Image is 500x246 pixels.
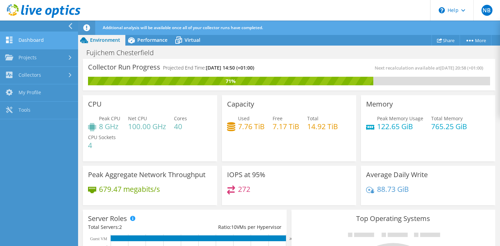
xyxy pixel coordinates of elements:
[99,123,120,130] h4: 8 GHz
[185,223,281,231] div: Ratio: VMs per Hypervisor
[99,115,120,122] span: Peak CPU
[227,171,265,179] h3: IOPS at 95%
[482,5,492,16] span: NB
[238,115,250,122] span: Used
[432,35,460,46] a: Share
[238,123,265,130] h4: 7.76 TiB
[88,77,373,85] div: 71%
[206,64,254,71] span: [DATE] 14:50 (+01:00)
[377,123,423,130] h4: 122.65 GiB
[273,123,299,130] h4: 7.17 TiB
[273,115,283,122] span: Free
[90,37,120,43] span: Environment
[83,49,164,57] h1: Fujichem Chesterfield
[297,215,490,222] h3: Top Operating Systems
[185,37,200,43] span: Virtual
[103,25,263,30] span: Additional analysis will be available once all of your collector runs have completed.
[460,35,491,46] a: More
[231,224,237,230] span: 10
[440,65,483,71] span: [DATE] 20:58 (+01:00)
[88,215,127,222] h3: Server Roles
[137,37,167,43] span: Performance
[377,115,423,122] span: Peak Memory Usage
[307,123,338,130] h4: 14.92 TiB
[439,7,445,13] svg: \n
[375,65,487,71] span: Next recalculation available at
[307,115,318,122] span: Total
[90,236,107,241] text: Guest VM
[99,185,160,193] h4: 679.47 megabits/s
[88,134,116,140] span: CPU Sockets
[238,185,250,193] h4: 272
[88,223,185,231] div: Total Servers:
[119,224,122,230] span: 2
[128,123,166,130] h4: 100.00 GHz
[366,171,428,179] h3: Average Daily Write
[227,100,254,108] h3: Capacity
[88,171,205,179] h3: Peak Aggregate Network Throughput
[88,142,116,149] h4: 4
[174,123,187,130] h4: 40
[88,100,102,108] h3: CPU
[128,115,147,122] span: Net CPU
[163,64,254,72] h4: Projected End Time:
[174,115,187,122] span: Cores
[366,100,393,108] h3: Memory
[431,123,467,130] h4: 765.25 GiB
[377,185,409,193] h4: 88.73 GiB
[431,115,463,122] span: Total Memory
